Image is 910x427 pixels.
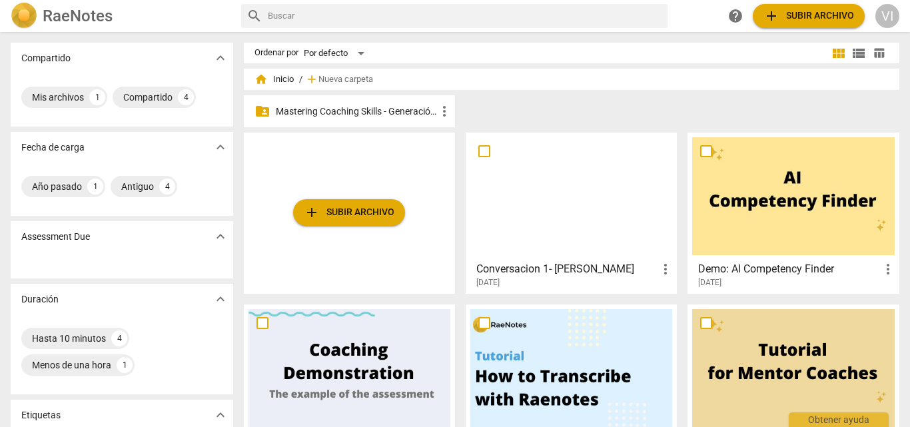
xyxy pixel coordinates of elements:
[727,8,743,24] span: help
[829,43,849,63] button: Cuadrícula
[213,291,228,307] span: expand_more
[254,103,270,119] span: folder_shared
[32,358,111,372] div: Menos de una hora
[254,73,294,86] span: Inicio
[299,75,302,85] span: /
[123,91,173,104] div: Compartido
[304,205,320,220] span: add
[32,91,84,104] div: Mis archivos
[763,8,854,24] span: Subir archivo
[32,180,82,193] div: Año pasado
[32,332,106,345] div: Hasta 10 minutos
[117,357,133,373] div: 1
[880,261,896,277] span: more_vert
[21,51,71,65] p: Compartido
[293,199,405,226] button: Subir
[21,408,61,422] p: Etiquetas
[178,89,194,105] div: 4
[21,141,85,155] p: Fecha de carga
[305,73,318,86] span: add
[246,8,262,24] span: search
[723,4,747,28] a: Obtener ayuda
[254,48,298,58] div: Ordenar por
[121,180,154,193] div: Antiguo
[875,4,899,28] button: VI
[111,330,127,346] div: 4
[763,8,779,24] span: add
[11,3,230,29] a: LogoRaeNotes
[211,48,230,68] button: Mostrar más
[851,45,867,61] span: view_list
[211,289,230,309] button: Mostrar más
[276,105,436,119] p: Mastering Coaching Skills - Generación 31
[213,50,228,66] span: expand_more
[869,43,889,63] button: Tabla
[211,405,230,425] button: Mostrar más
[692,137,894,288] a: Demo: AI Competency Finder[DATE]
[211,226,230,246] button: Mostrar más
[658,261,674,277] span: more_vert
[21,292,59,306] p: Duración
[211,137,230,157] button: Mostrar más
[213,139,228,155] span: expand_more
[698,277,721,288] span: [DATE]
[89,89,105,105] div: 1
[698,261,879,277] h3: Demo: AI Competency Finder
[87,179,103,195] div: 1
[476,277,500,288] span: [DATE]
[831,45,847,61] span: view_module
[873,47,885,59] span: table_chart
[11,3,37,29] img: Logo
[159,179,175,195] div: 4
[268,5,663,27] input: Buscar
[470,137,672,288] a: Conversacion 1- [PERSON_NAME][DATE]
[789,412,889,427] div: Obtener ayuda
[436,103,452,119] span: more_vert
[213,228,228,244] span: expand_more
[304,43,369,64] div: Por defecto
[318,75,373,85] span: Nueva carpeta
[254,73,268,86] span: home
[753,4,865,28] button: Subir
[304,205,394,220] span: Subir archivo
[213,407,228,423] span: expand_more
[21,230,90,244] p: Assessment Due
[476,261,658,277] h3: Conversacion 1- Abril- Viviana
[43,7,113,25] h2: RaeNotes
[849,43,869,63] button: Lista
